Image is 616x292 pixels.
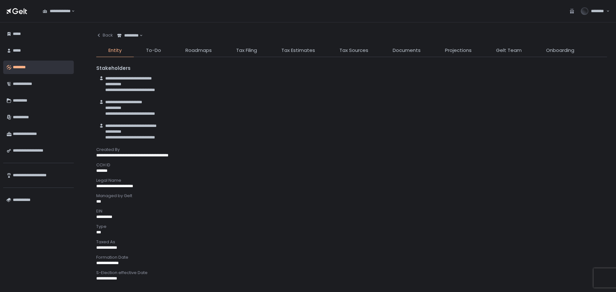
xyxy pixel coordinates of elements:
[393,47,421,54] span: Documents
[96,147,607,153] div: Created By
[108,47,122,54] span: Entity
[96,162,607,168] div: CCH ID
[185,47,212,54] span: Roadmaps
[496,47,522,54] span: Gelt Team
[96,32,113,38] div: Back
[445,47,472,54] span: Projections
[96,224,607,229] div: Type
[96,270,607,276] div: S-Election effective Date
[96,285,607,291] div: Entity Activity
[546,47,574,54] span: Onboarding
[146,47,161,54] span: To-Do
[96,239,607,245] div: Taxed As
[96,208,607,214] div: EIN
[236,47,257,54] span: Tax Filing
[96,178,607,183] div: Legal Name
[96,65,607,72] div: Stakeholders
[113,29,143,42] div: Search for option
[96,193,607,199] div: Managed by Gelt
[38,4,75,18] div: Search for option
[96,254,607,260] div: Formation Date
[96,29,113,42] button: Back
[281,47,315,54] span: Tax Estimates
[339,47,368,54] span: Tax Sources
